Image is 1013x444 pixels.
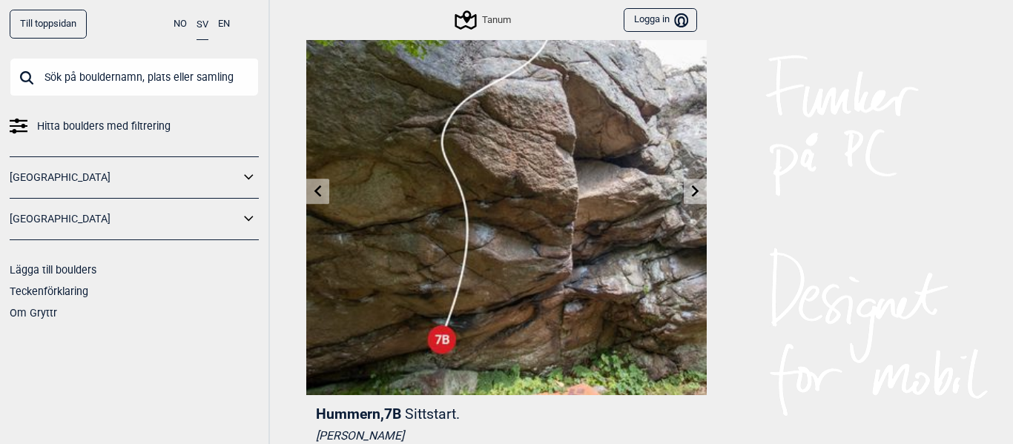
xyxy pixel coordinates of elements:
a: [GEOGRAPHIC_DATA] [10,208,240,230]
a: Om Gryttr [10,307,57,319]
button: Logga in [624,8,697,33]
span: Hummern , 7B [316,405,401,423]
span: Hitta boulders med filtrering [37,116,171,137]
button: NO [174,10,187,39]
input: Sök på bouldernamn, plats eller samling [10,58,259,96]
a: Teckenförklaring [10,285,88,297]
a: Till toppsidan [10,10,87,39]
p: Sittstart. [405,405,460,423]
a: [GEOGRAPHIC_DATA] [10,167,240,188]
button: SV [197,10,208,40]
a: Hitta boulders med filtrering [10,116,259,137]
div: Tanum [457,11,511,29]
div: [PERSON_NAME] [316,428,697,443]
a: Lägga till boulders [10,264,96,276]
button: EN [218,10,230,39]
